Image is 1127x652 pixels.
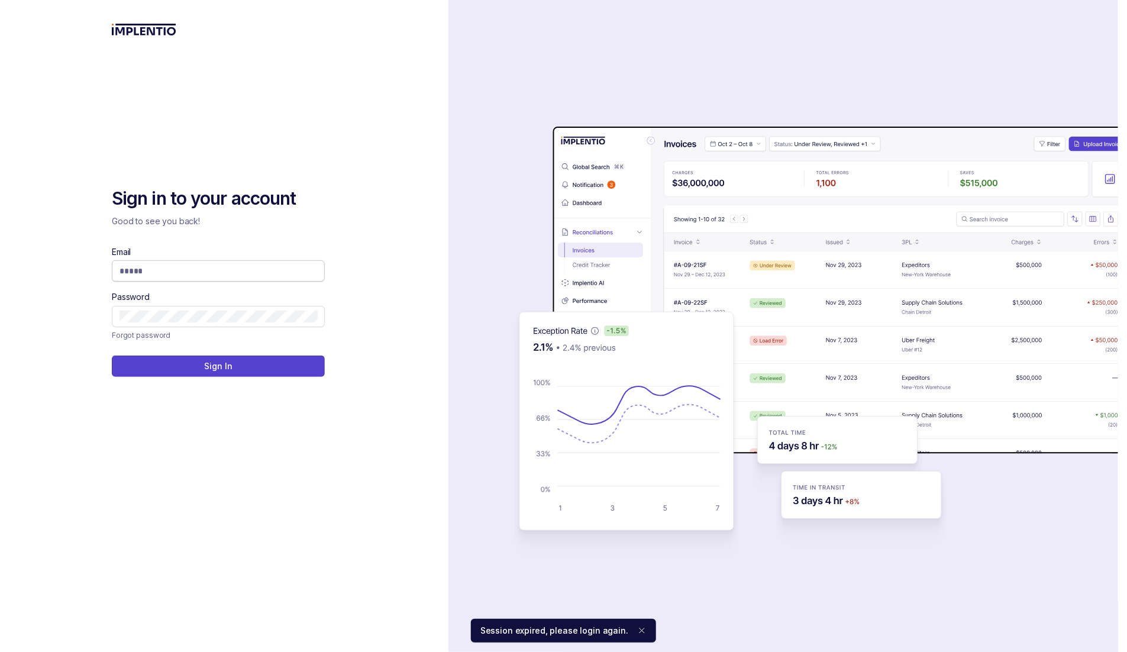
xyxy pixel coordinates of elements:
[112,246,131,258] label: Email
[112,24,176,35] img: logo
[112,187,325,211] h2: Sign in to your account
[112,356,325,377] button: Sign In
[205,360,232,372] p: Sign In
[112,330,170,341] a: Link Forgot password
[112,330,170,341] p: Forgot password
[112,215,325,227] p: Good to see you back!
[480,625,628,637] p: Session expired, please login again.
[112,291,150,303] label: Password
